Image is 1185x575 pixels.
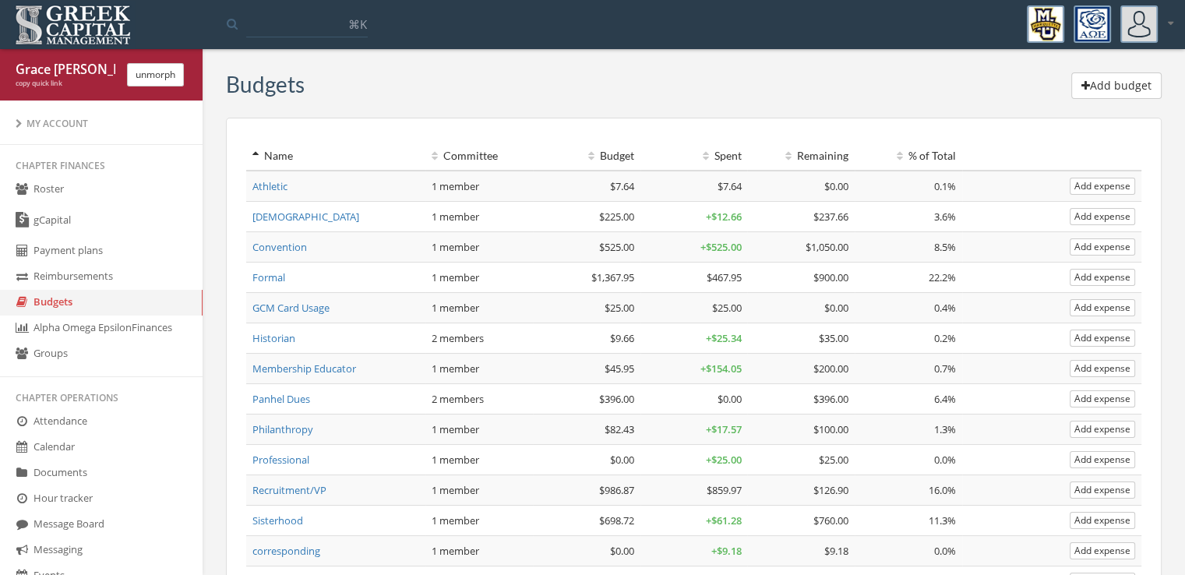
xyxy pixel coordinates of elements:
[717,392,741,406] span: $0.00
[711,301,741,315] span: $25.00
[706,270,741,284] span: $467.95
[432,331,484,345] span: 2 members
[647,148,742,164] div: Spent
[610,544,634,558] span: $0.00
[252,301,330,315] a: GCM Card Usage
[717,179,741,193] span: $7.64
[1070,330,1135,347] button: Add expense
[432,483,479,497] span: 1 member
[605,301,634,315] span: $25.00
[934,453,956,467] span: 0.0%
[824,179,848,193] span: $0.00
[432,422,479,436] span: 1 member
[16,61,115,79] div: Grace [PERSON_NAME]
[824,301,848,315] span: $0.00
[934,392,956,406] span: 6.4%
[929,270,956,284] span: 22.2%
[432,513,479,527] span: 1 member
[934,422,956,436] span: 1.3%
[934,301,956,315] span: 0.4%
[432,210,479,224] span: 1 member
[934,179,956,193] span: 0.1%
[813,392,848,406] span: $396.00
[252,331,295,345] a: Historian
[252,513,303,527] a: Sisterhood
[252,422,313,436] a: Philanthropy
[610,179,634,193] span: $7.64
[700,362,741,376] span: + $154.05
[819,331,848,345] span: $35.00
[591,270,634,284] span: $1,367.95
[1070,178,1135,195] button: Add expense
[348,16,367,32] span: ⌘K
[813,422,848,436] span: $100.00
[16,117,187,130] div: My Account
[432,362,479,376] span: 1 member
[610,453,634,467] span: $0.00
[1070,360,1135,377] button: Add expense
[432,240,479,254] span: 1 member
[226,72,305,97] h3: Budgets
[813,270,848,284] span: $900.00
[252,240,307,254] a: Convention
[599,210,634,224] span: $225.00
[934,240,956,254] span: 8.5%
[1070,482,1135,499] button: Add expense
[711,544,741,558] span: + $9.18
[1070,208,1135,225] button: Add expense
[599,483,634,497] span: $986.87
[252,210,359,224] a: [DEMOGRAPHIC_DATA]
[1070,238,1135,256] button: Add expense
[1070,512,1135,529] button: Add expense
[605,422,634,436] span: $82.43
[705,422,741,436] span: + $17.57
[1070,269,1135,286] button: Add expense
[705,331,741,345] span: + $25.34
[610,331,634,345] span: $9.66
[252,392,310,406] a: Panhel Dues
[432,148,527,164] div: Committee
[813,483,848,497] span: $126.90
[929,483,956,497] span: 16.0%
[252,148,419,164] div: Name
[929,513,956,527] span: 11.3%
[1071,72,1162,99] button: Add budget
[705,513,741,527] span: + $61.28
[599,392,634,406] span: $396.00
[539,148,634,164] div: Budget
[813,210,848,224] span: $237.66
[1070,299,1135,316] button: Add expense
[16,79,115,89] div: copy quick link
[432,179,479,193] span: 1 member
[706,483,741,497] span: $859.97
[432,270,479,284] span: 1 member
[705,453,741,467] span: + $25.00
[934,362,956,376] span: 0.7%
[252,483,326,497] a: Recruitment/VP
[605,362,634,376] span: $45.95
[806,240,848,254] span: $1,050.00
[252,544,320,558] a: corresponding
[252,179,287,193] a: Athletic
[252,362,356,376] a: Membership Educator
[934,210,956,224] span: 3.6%
[432,544,479,558] span: 1 member
[1070,451,1135,468] button: Add expense
[813,513,848,527] span: $760.00
[599,240,634,254] span: $525.00
[432,301,479,315] span: 1 member
[1070,421,1135,438] button: Add expense
[1070,542,1135,559] button: Add expense
[700,240,741,254] span: + $525.00
[819,453,848,467] span: $25.00
[934,544,956,558] span: 0.0%
[934,331,956,345] span: 0.2%
[252,453,309,467] a: Professional
[813,362,848,376] span: $200.00
[824,544,848,558] span: $9.18
[432,392,484,406] span: 2 members
[432,453,479,467] span: 1 member
[127,63,184,86] button: unmorph
[1070,390,1135,407] button: Add expense
[753,148,848,164] div: Remaining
